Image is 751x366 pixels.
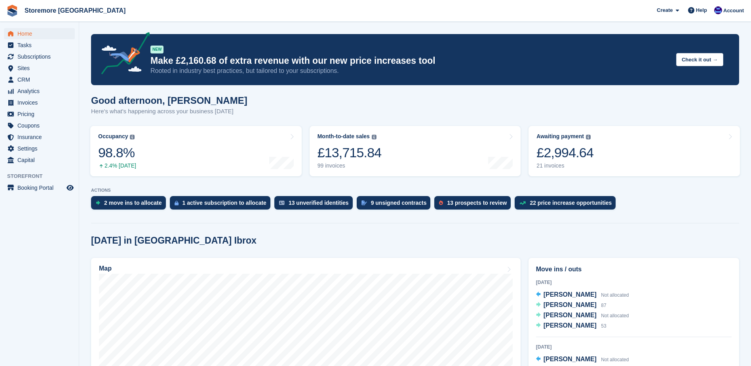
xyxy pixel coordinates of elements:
[544,322,597,329] span: [PERSON_NAME]
[371,200,427,206] div: 9 unsigned contracts
[676,53,723,66] button: Check it out →
[544,291,597,298] span: [PERSON_NAME]
[17,74,65,85] span: CRM
[723,7,744,15] span: Account
[601,357,629,362] span: Not allocated
[150,67,670,75] p: Rooted in industry best practices, but tailored to your subscriptions.
[4,28,75,39] a: menu
[434,196,515,213] a: 13 prospects to review
[586,135,591,139] img: icon-info-grey-7440780725fd019a000dd9b08b2336e03edf1995a4989e88bcd33f0948082b44.svg
[544,312,597,318] span: [PERSON_NAME]
[447,200,507,206] div: 13 prospects to review
[4,109,75,120] a: menu
[21,4,129,17] a: Storemore [GEOGRAPHIC_DATA]
[274,196,357,213] a: 13 unverified identities
[96,200,100,205] img: move_ins_to_allocate_icon-fdf77a2bb77ea45bf5b3d319d69a93e2d87916cf1d5bf7949dd705db3b84f3ca.svg
[170,196,274,213] a: 1 active subscription to allocate
[98,133,128,140] div: Occupancy
[17,40,65,51] span: Tasks
[289,200,349,206] div: 13 unverified identities
[318,162,382,169] div: 99 invoices
[536,321,607,331] a: [PERSON_NAME] 53
[4,143,75,154] a: menu
[714,6,722,14] img: Angela
[536,311,629,321] a: [PERSON_NAME] Not allocated
[536,300,607,311] a: [PERSON_NAME] 87
[4,51,75,62] a: menu
[4,74,75,85] a: menu
[130,135,135,139] img: icon-info-grey-7440780725fd019a000dd9b08b2336e03edf1995a4989e88bcd33f0948082b44.svg
[17,97,65,108] span: Invoices
[4,63,75,74] a: menu
[17,120,65,131] span: Coupons
[536,133,584,140] div: Awaiting payment
[515,196,620,213] a: 22 price increase opportunities
[529,126,740,176] a: Awaiting payment £2,994.64 21 invoices
[95,32,150,77] img: price-adjustments-announcement-icon-8257ccfd72463d97f412b2fc003d46551f7dbcb40ab6d574587a9cd5c0d94...
[91,107,247,116] p: Here's what's happening across your business [DATE]
[310,126,521,176] a: Month-to-date sales £13,715.84 99 invoices
[90,126,302,176] a: Occupancy 98.8% 2.4% [DATE]
[519,201,526,205] img: price_increase_opportunities-93ffe204e8149a01c8c9dc8f82e8f89637d9d84a8eef4429ea346261dce0b2c0.svg
[99,265,112,272] h2: Map
[357,196,435,213] a: 9 unsigned contracts
[91,95,247,106] h1: Good afternoon, [PERSON_NAME]
[17,132,65,143] span: Insurance
[17,51,65,62] span: Subscriptions
[65,183,75,193] a: Preview store
[91,235,257,246] h2: [DATE] in [GEOGRAPHIC_DATA] Ibrox
[4,120,75,131] a: menu
[530,200,612,206] div: 22 price increase opportunities
[17,28,65,39] span: Home
[4,182,75,193] a: menu
[536,145,593,161] div: £2,994.64
[657,6,673,14] span: Create
[279,200,285,205] img: verify_identity-adf6edd0f0f0b5bbfe63781bf79b02c33cf7c696d77639b501bdc392416b5a36.svg
[4,97,75,108] a: menu
[536,265,732,274] h2: Move ins / outs
[175,200,179,206] img: active_subscription_to_allocate_icon-d502201f5373d7db506a760aba3b589e785aa758c864c3986d89f69b8ff3...
[104,200,162,206] div: 2 move ins to allocate
[318,145,382,161] div: £13,715.84
[183,200,266,206] div: 1 active subscription to allocate
[696,6,707,14] span: Help
[4,86,75,97] a: menu
[6,5,18,17] img: stora-icon-8386f47178a22dfd0bd8f6a31ec36ba5ce8667c1dd55bd0f319d3a0aa187defe.svg
[601,303,606,308] span: 87
[536,343,732,351] div: [DATE]
[4,40,75,51] a: menu
[17,109,65,120] span: Pricing
[17,143,65,154] span: Settings
[536,290,629,300] a: [PERSON_NAME] Not allocated
[4,132,75,143] a: menu
[17,182,65,193] span: Booking Portal
[17,86,65,97] span: Analytics
[544,356,597,362] span: [PERSON_NAME]
[439,200,443,205] img: prospect-51fa495bee0391a8d652442698ab0144808aea92771e9ea1ae160a38d050c398.svg
[536,355,629,365] a: [PERSON_NAME] Not allocated
[4,154,75,166] a: menu
[98,162,136,169] div: 2.4% [DATE]
[7,172,79,180] span: Storefront
[91,196,170,213] a: 2 move ins to allocate
[536,279,732,286] div: [DATE]
[98,145,136,161] div: 98.8%
[601,323,606,329] span: 53
[601,313,629,318] span: Not allocated
[318,133,370,140] div: Month-to-date sales
[361,200,367,205] img: contract_signature_icon-13c848040528278c33f63329250d36e43548de30e8caae1d1a13099fd9432cc5.svg
[544,301,597,308] span: [PERSON_NAME]
[17,154,65,166] span: Capital
[150,46,164,53] div: NEW
[17,63,65,74] span: Sites
[372,135,376,139] img: icon-info-grey-7440780725fd019a000dd9b08b2336e03edf1995a4989e88bcd33f0948082b44.svg
[536,162,593,169] div: 21 invoices
[91,188,739,193] p: ACTIONS
[150,55,670,67] p: Make £2,160.68 of extra revenue with our new price increases tool
[601,292,629,298] span: Not allocated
